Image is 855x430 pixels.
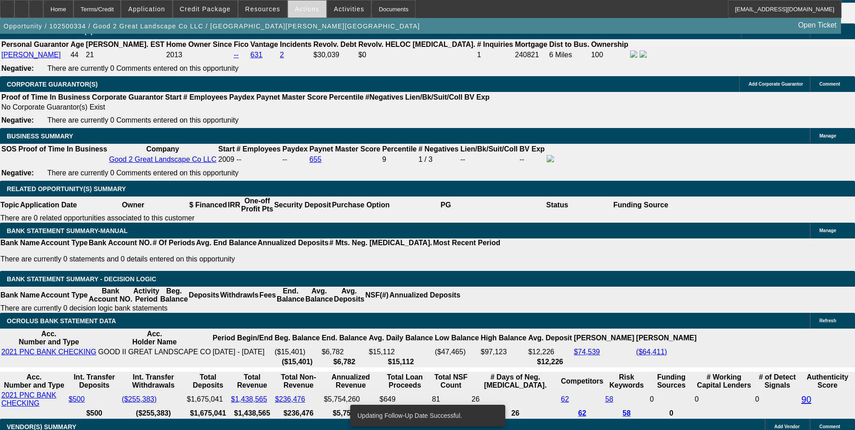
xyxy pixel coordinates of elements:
[613,197,669,214] th: Funding Source
[1,348,96,356] a: 2021 PNC BANK CHECKING
[274,329,320,347] th: Beg. Balance
[819,82,840,87] span: Comment
[460,145,517,153] b: Lien/Bk/Suit/Coll
[561,373,604,390] th: Competitors
[86,41,165,48] b: [PERSON_NAME]. EST
[334,287,365,304] th: Avg. Deposits
[274,373,322,390] th: Total Non-Revenue
[1,41,69,48] b: Personal Guarantor
[122,395,156,403] a: ($255,383)
[313,50,357,60] td: $30,039
[109,156,216,163] a: Good 2 Great Landscape Co LLC
[519,155,545,165] td: --
[1,169,34,177] b: Negative:
[434,348,480,357] td: ($47,465)
[70,41,84,48] b: Age
[78,197,189,214] th: Owner
[280,51,284,59] a: 2
[528,357,572,366] th: $12,226
[68,409,120,418] th: $500
[1,51,61,59] a: [PERSON_NAME]
[7,317,116,325] span: OCROLUS BANK STATEMENT DATA
[418,145,458,153] b: # Negatives
[212,348,273,357] td: [DATE] - [DATE]
[590,50,629,60] td: 100
[379,391,431,408] td: $649
[636,348,667,356] a: ($64,411)
[358,50,476,60] td: $0
[121,409,185,418] th: ($255,383)
[515,50,548,60] td: 240821
[234,41,249,48] b: Fico
[1,145,17,154] th: SOS
[40,238,88,247] th: Account Type
[88,287,133,304] th: Bank Account NO.
[591,41,628,48] b: Ownership
[196,238,257,247] th: Avg. End Balance
[368,348,434,357] td: $15,112
[622,409,631,417] a: 58
[86,50,165,60] td: 21
[573,329,635,347] th: [PERSON_NAME]
[477,41,513,48] b: # Inquiries
[578,409,586,417] a: 62
[1,391,56,407] a: 2021 PNC BANK CHECKING
[434,329,480,347] th: Low Balance
[310,145,380,153] b: Paynet Master Score
[382,145,416,153] b: Percentile
[324,395,378,403] div: $5,754,260
[528,348,572,357] td: $12,226
[389,287,461,304] th: Annualized Deposits
[636,329,697,347] th: [PERSON_NAME]
[165,93,181,101] b: Start
[749,82,803,87] span: Add Corporate Guarantor
[245,5,280,13] span: Resources
[251,51,263,59] a: 631
[605,373,649,390] th: Risk Keywords
[274,409,322,418] th: $236,476
[98,348,211,357] td: GOOD II GREAT LANDSCAPE CO
[471,391,559,408] td: 26
[350,405,502,426] div: Updating Follow-Up Date Successful.
[1,329,97,347] th: Acc. Number and Type
[231,395,267,403] a: $1,438,565
[7,185,126,192] span: RELATED OPPORTUNITY(S) SUMMARY
[754,373,800,390] th: # of Detect Signals
[186,373,229,390] th: Total Deposits
[819,133,836,138] span: Manage
[366,93,404,101] b: #Negatives
[276,287,305,304] th: End. Balance
[188,287,220,304] th: Deposits
[329,93,363,101] b: Percentile
[405,93,462,101] b: Lien/Bk/Suit/Coll
[160,287,188,304] th: Beg. Balance
[323,373,378,390] th: Annualized Revenue
[476,50,513,60] td: 1
[166,51,183,59] span: 2013
[605,395,613,403] a: 58
[275,395,305,403] a: $236,476
[69,395,85,403] a: $500
[47,169,238,177] span: There are currently 0 Comments entered on this opportunity
[7,275,156,283] span: Bank Statement Summary - Decision Logic
[256,93,327,101] b: Paynet Master Score
[695,395,699,403] span: 0
[432,391,471,408] td: 81
[649,373,694,390] th: Funding Sources
[358,41,476,48] b: Revolv. HELOC [MEDICAL_DATA].
[19,197,77,214] th: Application Date
[4,23,420,30] span: Opportunity / 102500334 / Good 2 Great Landscape Co LLC / [GEOGRAPHIC_DATA][PERSON_NAME][GEOGRAPH...
[7,81,98,88] span: CORPORATE GUARANTOR(S)
[47,64,238,72] span: There are currently 0 Comments entered on this opportunity
[334,5,365,13] span: Activities
[166,41,232,48] b: Home Owner Since
[282,155,308,165] td: --
[321,348,367,357] td: $6,782
[313,41,357,48] b: Revolv. Debt
[819,318,836,323] span: Refresh
[329,238,433,247] th: # Mts. Neg. [MEDICAL_DATA].
[259,287,276,304] th: Fees
[561,395,569,403] a: 62
[310,156,322,163] a: 655
[0,255,500,263] p: There are currently 0 statements and 0 details entered on this opportunity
